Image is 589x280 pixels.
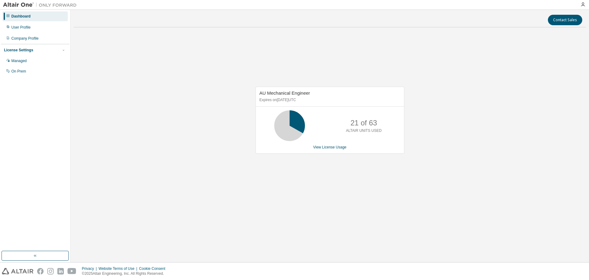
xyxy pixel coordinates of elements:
[11,14,31,19] div: Dashboard
[47,268,54,274] img: instagram.svg
[57,268,64,274] img: linkedin.svg
[82,271,169,276] p: © 2025 Altair Engineering, Inc. All Rights Reserved.
[67,268,76,274] img: youtube.svg
[11,69,26,74] div: On Prem
[82,266,98,271] div: Privacy
[3,2,80,8] img: Altair One
[11,25,31,30] div: User Profile
[260,97,399,103] p: Expires on [DATE] UTC
[548,15,582,25] button: Contact Sales
[11,36,39,41] div: Company Profile
[2,268,33,274] img: altair_logo.svg
[11,58,27,63] div: Managed
[139,266,169,271] div: Cookie Consent
[98,266,139,271] div: Website Terms of Use
[313,145,347,149] a: View License Usage
[350,118,377,128] p: 21 of 63
[4,48,33,53] div: License Settings
[37,268,44,274] img: facebook.svg
[346,128,382,133] p: ALTAIR UNITS USED
[260,90,310,96] span: AU Mechanical Engineer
